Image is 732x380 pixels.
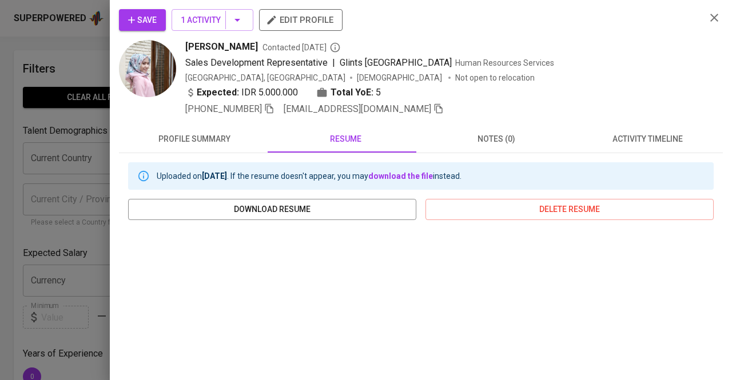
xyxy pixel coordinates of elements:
img: e4162fd4607bfd28ad71f26e3fc19805.jpg [119,40,176,97]
b: [DATE] [202,171,227,181]
span: | [332,56,335,70]
div: [GEOGRAPHIC_DATA], [GEOGRAPHIC_DATA] [185,72,345,83]
span: Human Resources Services [455,58,554,67]
div: IDR 5.000.000 [185,86,298,99]
button: Save [119,9,166,31]
span: [DEMOGRAPHIC_DATA] [357,72,444,83]
span: [PHONE_NUMBER] [185,103,262,114]
a: download the file [368,171,433,181]
svg: By Batam recruiter [329,42,341,53]
b: Total YoE: [331,86,373,99]
button: delete resume [425,199,714,220]
span: profile summary [126,132,263,146]
span: Contacted [DATE] [262,42,341,53]
span: download resume [137,202,407,217]
button: download resume [128,199,416,220]
a: edit profile [259,15,343,24]
span: Glints [GEOGRAPHIC_DATA] [340,57,452,68]
button: 1 Activity [172,9,253,31]
div: Uploaded on . If the resume doesn't appear, you may instead. [157,166,462,186]
b: Expected: [197,86,239,99]
span: Save [128,13,157,27]
span: delete resume [435,202,705,217]
span: 1 Activity [181,13,244,27]
p: Not open to relocation [455,72,535,83]
span: resume [277,132,414,146]
span: [EMAIL_ADDRESS][DOMAIN_NAME] [284,103,431,114]
span: 5 [376,86,381,99]
span: edit profile [268,13,333,27]
span: [PERSON_NAME] [185,40,258,54]
span: activity timeline [579,132,716,146]
span: notes (0) [428,132,565,146]
span: Sales Development Representative [185,57,328,68]
button: edit profile [259,9,343,31]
